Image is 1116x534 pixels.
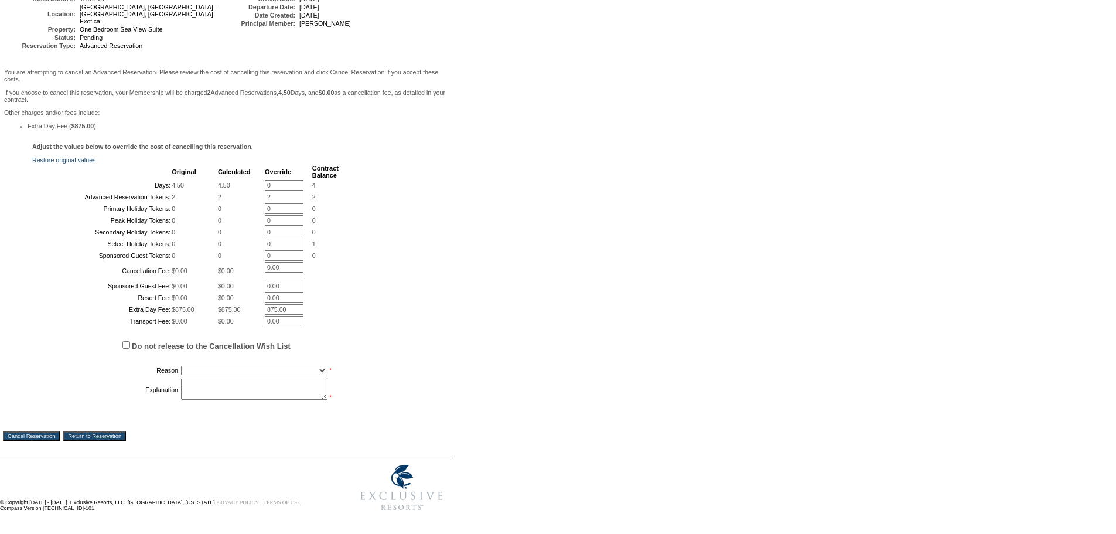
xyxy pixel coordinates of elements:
td: Cancellation Fee: [33,262,170,280]
span: Pending [80,34,103,41]
span: $0.00 [172,318,187,325]
input: Cancel Reservation [3,431,60,441]
a: PRIVACY POLICY [216,499,259,505]
span: [DATE] [299,4,319,11]
span: [DATE] [299,12,319,19]
li: Extra Day Fee ( ) [28,123,450,130]
span: $0.00 [172,294,187,301]
b: 2 [207,89,211,96]
span: 0 [312,229,316,236]
b: $875.00 [71,123,94,130]
span: $875.00 [218,306,241,313]
span: [PERSON_NAME] [299,20,351,27]
a: Restore original values [32,157,95,164]
span: 0 [218,205,221,212]
span: 0 [218,229,221,236]
span: 2 [218,193,221,200]
td: Reservation Type: [5,42,76,49]
span: Advanced Reservation [80,42,142,49]
span: 4 [312,182,316,189]
b: Adjust the values below to override the cost of cancelling this reservation. [32,143,253,150]
td: Extra Day Fee: [33,304,170,315]
span: $0.00 [172,267,187,274]
p: You are attempting to cancel an Advanced Reservation. Please review the cost of cancelling this r... [4,69,450,83]
td: Principal Member: [225,20,295,27]
td: Transport Fee: [33,316,170,326]
span: 1 [312,240,316,247]
td: Peak Holiday Tokens: [33,215,170,226]
span: 0 [172,229,175,236]
td: Departure Date: [225,4,295,11]
span: $0.00 [218,294,234,301]
td: Sponsored Guest Fee: [33,281,170,291]
a: TERMS OF USE [264,499,301,505]
b: Original [172,168,196,175]
p: If you choose to cancel this reservation, your Membership will be charged Advanced Reservations, ... [4,89,450,103]
span: 0 [172,205,175,212]
td: Select Holiday Tokens: [33,239,170,249]
span: 0 [218,252,221,259]
span: 0 [172,217,175,224]
span: 0 [312,205,316,212]
span: [GEOGRAPHIC_DATA], [GEOGRAPHIC_DATA] - [GEOGRAPHIC_DATA], [GEOGRAPHIC_DATA] Exotica [80,4,217,25]
span: Other charges and/or fees include: [4,69,450,130]
span: $875.00 [172,306,194,313]
span: $0.00 [218,267,234,274]
span: 4.50 [172,182,184,189]
td: Location: [5,4,76,25]
td: Date Created: [225,12,295,19]
span: 2 [312,193,316,200]
span: 0 [172,240,175,247]
td: Advanced Reservation Tokens: [33,192,170,202]
td: Days: [33,180,170,191]
span: 4.50 [218,182,230,189]
span: 0 [312,252,316,259]
td: Status: [5,34,76,41]
b: Override [265,168,291,175]
span: 0 [312,217,316,224]
b: 4.50 [278,89,291,96]
td: Primary Holiday Tokens: [33,203,170,214]
b: $0.00 [319,89,335,96]
span: 0 [218,217,221,224]
b: Calculated [218,168,251,175]
span: 2 [172,193,175,200]
td: Sponsored Guest Tokens: [33,250,170,261]
span: $0.00 [218,283,234,290]
b: Contract Balance [312,165,339,179]
td: Resort Fee: [33,292,170,303]
td: Reason: [33,363,180,377]
span: $0.00 [218,318,234,325]
input: Return to Reservation [63,431,126,441]
span: One Bedroom Sea View Suite [80,26,162,33]
span: 0 [218,240,221,247]
td: Secondary Holiday Tokens: [33,227,170,237]
label: Do not release to the Cancellation Wish List [132,342,291,351]
td: Explanation: [33,379,180,401]
span: $0.00 [172,283,187,290]
span: 0 [172,252,175,259]
td: Property: [5,26,76,33]
img: Exclusive Resorts [349,458,454,517]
